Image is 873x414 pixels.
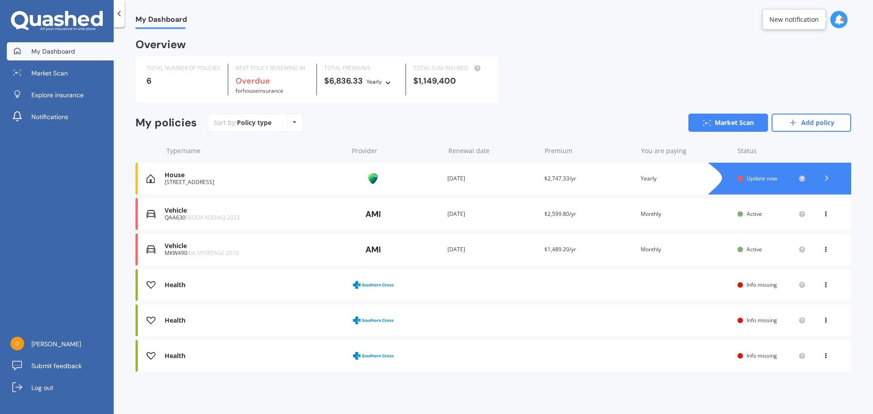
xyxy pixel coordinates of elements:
div: $6,836.33 [324,76,398,86]
span: My Dashboard [31,47,75,56]
div: Health [165,317,343,324]
div: TOTAL NUMBER OF POLICIES [146,64,221,73]
img: Southern Cross [351,312,396,329]
img: Health [146,316,156,325]
span: My Dashboard [135,15,187,27]
span: Submit feedback [31,361,82,370]
div: NEXT POLICY RENEWING IN [236,64,310,73]
span: Notifications [31,112,68,121]
div: Monthly [641,245,730,254]
div: Vehicle [165,207,343,214]
div: [DATE] [447,245,537,254]
span: $1,489.20/yr [544,245,576,253]
div: Overview [135,40,186,49]
a: Submit feedback [7,357,114,375]
div: Renewal date [448,146,537,155]
span: Market Scan [31,69,68,78]
div: Premium [545,146,634,155]
div: TOTAL SUM INSURED [413,64,487,73]
div: Yearly [366,77,382,86]
span: Active [747,210,762,218]
img: Health [146,280,156,289]
div: Yearly [641,174,730,183]
img: Vehicle [146,209,156,219]
span: SKODA KODIAQ 2023 [186,214,240,221]
div: My policies [135,116,197,130]
a: Market Scan [7,64,114,82]
img: House [146,174,155,183]
img: Southern Cross [351,347,396,364]
div: Vehicle [165,242,343,250]
div: Status [738,146,806,155]
span: Active [747,245,762,253]
a: My Dashboard [7,42,114,60]
img: AMI [351,241,396,258]
img: Health [146,351,156,360]
a: Log out [7,379,114,397]
div: 6 [146,76,221,85]
a: Add policy [772,114,851,132]
div: New notification [769,15,819,24]
a: Explore insurance [7,86,114,104]
div: Health [165,281,343,289]
span: KIA SPORTAGE 2019 [187,249,239,257]
a: Notifications [7,108,114,126]
span: $2,747.33/yr [544,175,576,182]
div: Monthly [641,209,730,219]
a: Market Scan [688,114,768,132]
img: Southern Cross [351,276,396,294]
div: MKW490 [165,250,343,256]
div: $1,149,400 [413,76,487,85]
div: [DATE] [447,174,537,183]
div: TOTAL PREMIUMS [324,64,398,73]
div: Type/name [166,146,345,155]
div: House [165,171,343,179]
img: 66f7882fa10a2da2eabd593d65be1b9b [10,337,24,350]
span: Log out [31,383,53,392]
div: Sort by: [214,118,271,127]
div: [STREET_ADDRESS] [165,179,343,185]
img: MAS [351,170,396,187]
span: Info missing [747,281,777,289]
div: QAA630 [165,214,343,221]
a: [PERSON_NAME] [7,335,114,353]
div: [DATE] [447,209,537,219]
span: for House insurance [236,87,283,95]
div: Provider [352,146,441,155]
div: Health [165,352,343,360]
span: [PERSON_NAME] [31,339,81,349]
div: Policy type [237,118,271,127]
img: Vehicle [146,245,156,254]
div: You are paying [641,146,730,155]
b: Overdue [236,75,270,86]
span: Update now [747,175,777,182]
span: $2,599.80/yr [544,210,576,218]
img: AMI [351,205,396,223]
span: Explore insurance [31,90,84,100]
span: Info missing [747,316,777,324]
span: Info missing [747,352,777,359]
